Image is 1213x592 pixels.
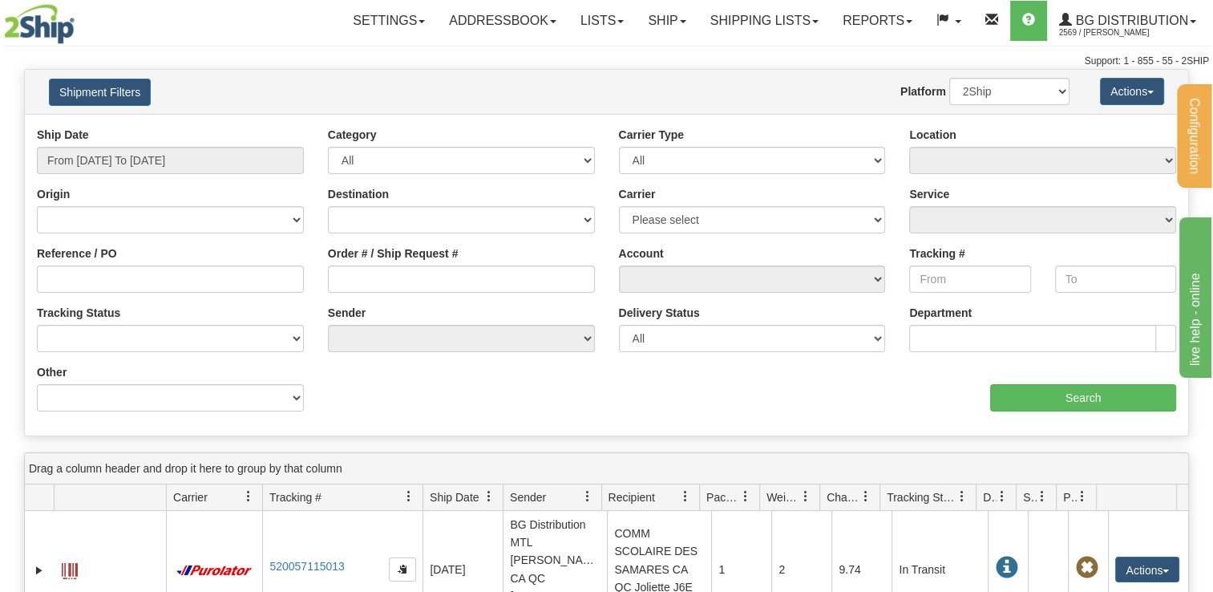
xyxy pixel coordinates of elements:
[909,266,1030,293] input: From
[831,1,924,41] a: Reports
[1063,489,1077,505] span: Pickup Status
[1176,214,1211,378] iframe: chat widget
[31,562,47,578] a: Expand
[909,127,956,143] label: Location
[636,1,697,41] a: Ship
[619,127,684,143] label: Carrier Type
[983,489,997,505] span: Delivery Status
[1069,483,1096,510] a: Pickup Status filter column settings
[328,305,366,321] label: Sender
[37,364,67,380] label: Other
[1177,84,1211,188] button: Configuration
[4,55,1209,68] div: Support: 1 - 855 - 55 - 2SHIP
[568,1,636,41] a: Lists
[574,483,601,510] a: Sender filter column settings
[235,483,262,510] a: Carrier filter column settings
[37,245,117,262] label: Reference / PO
[25,453,1188,485] div: grid grouping header
[766,489,800,505] span: Weight
[475,483,503,510] a: Ship Date filter column settings
[909,245,964,262] label: Tracking #
[328,245,459,262] label: Order # / Ship Request #
[827,489,860,505] span: Charge
[1059,25,1179,41] span: 2569 / [PERSON_NAME]
[1029,483,1056,510] a: Shipment Issues filter column settings
[792,483,819,510] a: Weight filter column settings
[395,483,423,510] a: Tracking # filter column settings
[328,186,389,202] label: Destination
[909,305,972,321] label: Department
[619,245,664,262] label: Account
[173,489,208,505] span: Carrier
[437,1,568,41] a: Addressbook
[909,186,949,202] label: Service
[672,483,699,510] a: Recipient filter column settings
[1075,557,1098,579] span: Pickup Not Assigned
[732,483,759,510] a: Packages filter column settings
[990,384,1176,412] input: Search
[619,186,656,202] label: Carrier
[698,1,831,41] a: Shipping lists
[1023,489,1037,505] span: Shipment Issues
[852,483,879,510] a: Charge filter column settings
[1072,14,1188,27] span: BG Distribution
[887,489,956,505] span: Tracking Status
[173,565,255,577] img: 11 - Purolator
[1047,1,1208,41] a: BG Distribution 2569 / [PERSON_NAME]
[900,83,946,99] label: Platform
[37,127,89,143] label: Ship Date
[1100,78,1164,105] button: Actions
[269,560,344,573] a: 520057115013
[1115,557,1179,582] button: Actions
[510,489,546,505] span: Sender
[706,489,740,505] span: Packages
[328,127,377,143] label: Category
[37,305,120,321] label: Tracking Status
[1055,266,1176,293] input: To
[995,557,1017,579] span: In Transit
[269,489,321,505] span: Tracking #
[989,483,1016,510] a: Delivery Status filter column settings
[37,186,70,202] label: Origin
[948,483,976,510] a: Tracking Status filter column settings
[619,305,700,321] label: Delivery Status
[389,558,416,582] button: Copy to clipboard
[609,489,655,505] span: Recipient
[62,556,78,582] a: Label
[430,489,479,505] span: Ship Date
[4,4,75,44] img: logo2569.jpg
[49,79,151,106] button: Shipment Filters
[341,1,437,41] a: Settings
[12,10,148,29] div: live help - online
